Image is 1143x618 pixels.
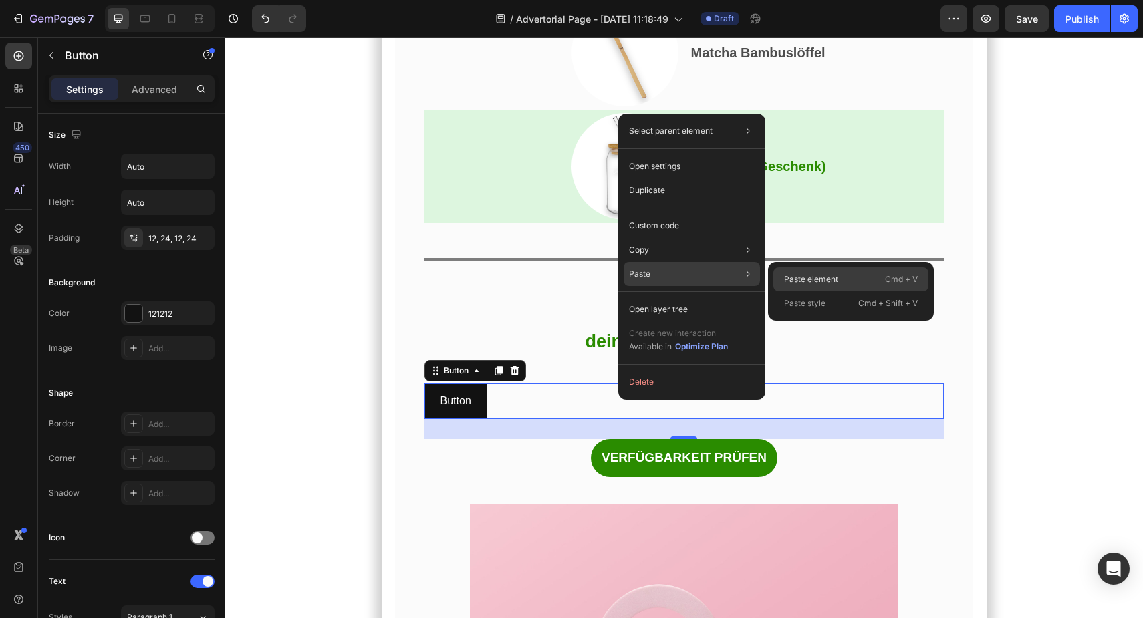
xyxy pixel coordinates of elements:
[10,245,32,255] div: Beta
[629,220,679,232] p: Custom code
[629,303,688,315] p: Open layer tree
[784,297,825,309] p: Paste style
[885,273,918,286] p: Cmd + V
[122,190,214,214] input: Auto
[148,418,211,430] div: Add...
[13,142,32,153] div: 450
[629,244,649,256] p: Copy
[784,273,838,285] p: Paste element
[122,154,214,178] input: Auto
[674,340,729,353] button: Optimize Plan
[49,232,80,244] div: Padding
[49,387,73,399] div: Shape
[346,75,453,182] img: gempages_581616054950691572-8275ac6e-a4e8-48fe-bba7-a310daf591ae.png
[65,47,178,63] p: Button
[675,341,728,353] div: Optimize Plan
[216,327,246,339] div: Button
[510,12,513,26] span: /
[49,307,70,319] div: Color
[49,575,66,587] div: Text
[148,343,211,355] div: Add...
[199,346,262,381] a: Button
[49,418,75,430] div: Border
[49,160,71,172] div: Width
[5,5,100,32] button: 7
[465,122,600,136] strong: Trinkglas (Geschenk)
[252,5,306,32] div: Undo/Redo
[49,452,76,464] div: Corner
[629,268,650,280] p: Paste
[406,247,452,266] strong: Preis:
[66,82,104,96] p: Settings
[629,125,713,137] p: Select parent element
[225,37,1143,618] iframe: Design area
[624,370,760,394] button: Delete
[465,8,600,23] strong: Matcha Bambuslöffel
[465,247,516,266] strong: 85.75€
[1016,13,1038,25] span: Save
[215,354,246,373] p: Button
[148,488,211,500] div: Add...
[132,82,177,96] p: Advanced
[376,412,541,429] div: VERFÜGBARKEIT PRÜFEN
[629,341,672,351] span: Available in
[148,233,211,245] div: 12, 24, 12, 24
[49,196,74,208] div: Height
[858,297,918,310] p: Cmd + Shift + V
[49,126,84,144] div: Size
[49,487,80,499] div: Shadow
[148,308,211,320] div: 121212
[629,160,680,172] p: Open settings
[49,532,65,544] div: Icon
[465,290,537,316] strong: 65.80€
[360,294,452,314] strong: dein Preis:
[714,13,734,25] span: Draft
[366,402,552,440] button: VERFÜGBARKEIT PRÜFEN
[1065,12,1099,26] div: Publish
[1098,553,1130,585] div: Open Intercom Messenger
[1005,5,1049,32] button: Save
[629,184,665,196] p: Duplicate
[88,11,94,27] p: 7
[49,342,72,354] div: Image
[148,453,211,465] div: Add...
[1054,5,1110,32] button: Publish
[629,327,729,340] p: Create new interaction
[49,277,95,289] div: Background
[516,12,668,26] span: Advertorial Page - [DATE] 11:18:49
